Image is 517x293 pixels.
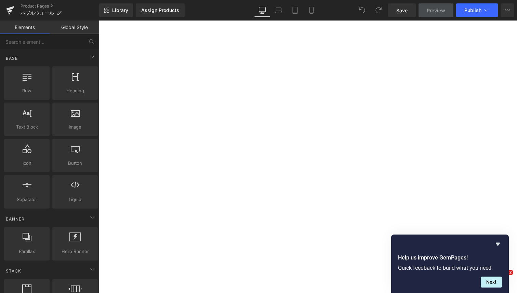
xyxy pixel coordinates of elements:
span: Stack [5,268,22,274]
h2: Help us improve GemPages! [398,254,502,262]
span: Row [6,87,48,94]
span: Liquid [54,196,96,203]
span: Button [54,160,96,167]
span: Banner [5,216,25,222]
button: Publish [456,3,498,17]
button: Next question [481,277,502,288]
a: Laptop [270,3,287,17]
button: Redo [372,3,385,17]
a: Product Pages [21,3,99,9]
span: 2 [508,270,513,275]
a: Mobile [303,3,320,17]
a: Desktop [254,3,270,17]
span: Base [5,55,18,62]
span: Library [112,7,128,13]
button: Undo [355,3,369,17]
p: Quick feedback to build what you need. [398,265,502,271]
span: Publish [464,8,481,13]
span: Save [396,7,408,14]
span: Image [54,123,96,131]
div: Help us improve GemPages! [398,240,502,288]
span: Preview [427,7,445,14]
a: Preview [419,3,453,17]
a: Global Style [50,21,99,34]
button: More [501,3,514,17]
span: Parallax [6,248,48,255]
span: Separator [6,196,48,203]
span: Hero Banner [54,248,96,255]
span: Heading [54,87,96,94]
span: Icon [6,160,48,167]
div: Assign Products [141,8,179,13]
a: Tablet [287,3,303,17]
a: New Library [99,3,133,17]
button: Hide survey [494,240,502,248]
span: Text Block [6,123,48,131]
span: バブルウォール [21,10,54,16]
